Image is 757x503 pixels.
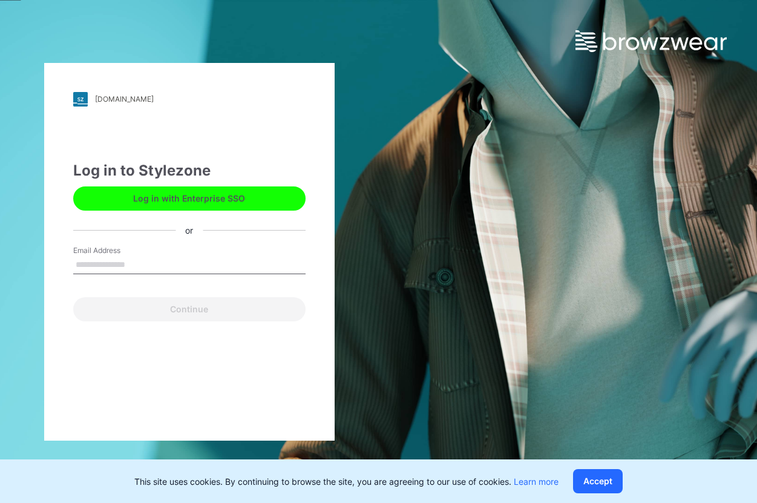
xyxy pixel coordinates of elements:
[73,92,306,107] a: [DOMAIN_NAME]
[73,160,306,182] div: Log in to Stylezone
[73,245,158,256] label: Email Address
[573,469,623,493] button: Accept
[514,476,559,487] a: Learn more
[134,475,559,488] p: This site uses cookies. By continuing to browse the site, you are agreeing to our use of cookies.
[73,92,88,107] img: stylezone-logo.562084cfcfab977791bfbf7441f1a819.svg
[175,224,203,237] div: or
[73,186,306,211] button: Log in with Enterprise SSO
[95,94,154,104] div: [DOMAIN_NAME]
[575,30,727,52] img: browzwear-logo.e42bd6dac1945053ebaf764b6aa21510.svg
